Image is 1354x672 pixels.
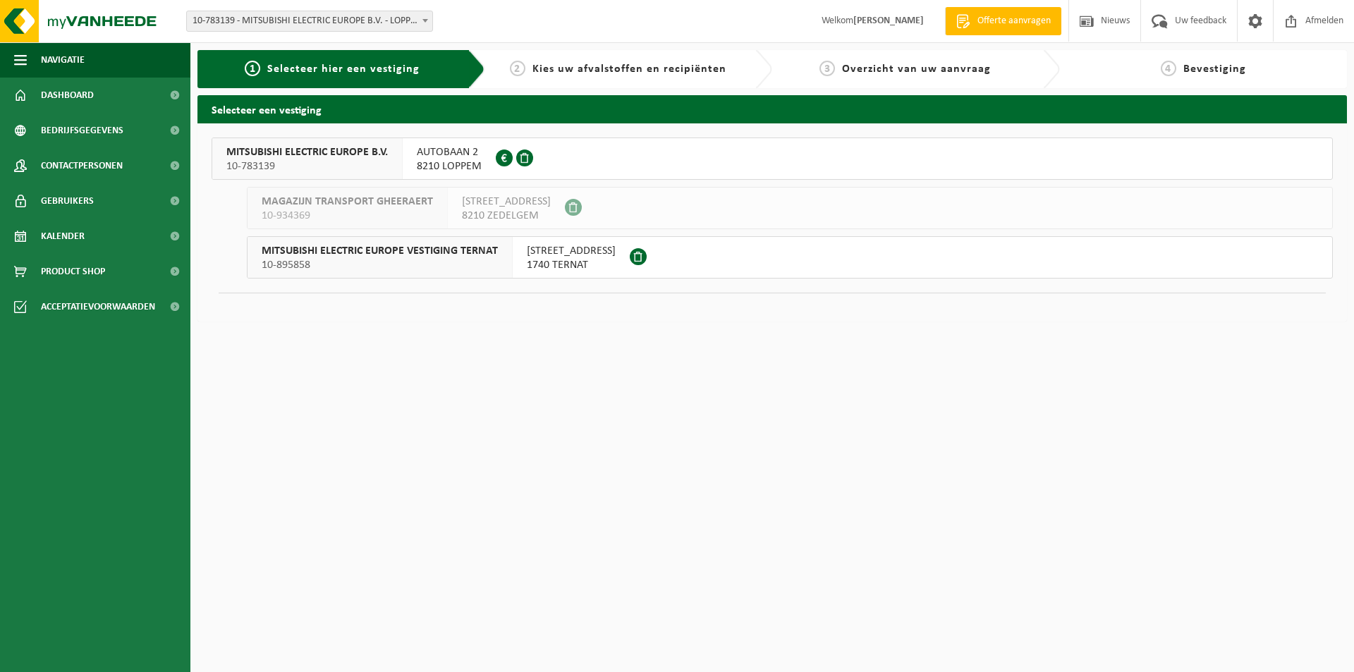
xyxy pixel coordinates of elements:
span: 10-783139 [226,159,388,173]
span: MAGAZIJN TRANSPORT GHEERAERT [262,195,433,209]
span: AUTOBAAN 2 [417,145,482,159]
span: 2 [510,61,525,76]
h2: Selecteer een vestiging [197,95,1347,123]
a: Offerte aanvragen [945,7,1061,35]
span: 10-934369 [262,209,433,223]
span: Contactpersonen [41,148,123,183]
span: Kies uw afvalstoffen en recipiënten [532,63,726,75]
span: Navigatie [41,42,85,78]
strong: [PERSON_NAME] [853,16,924,26]
span: 1 [245,61,260,76]
span: Acceptatievoorwaarden [41,289,155,324]
span: 4 [1161,61,1176,76]
span: MITSUBISHI ELECTRIC EUROPE VESTIGING TERNAT [262,244,498,258]
span: 8210 ZEDELGEM [462,209,551,223]
span: 8210 LOPPEM [417,159,482,173]
button: MITSUBISHI ELECTRIC EUROPE VESTIGING TERNAT 10-895858 [STREET_ADDRESS]1740 TERNAT [247,236,1333,279]
span: 10-783139 - MITSUBISHI ELECTRIC EUROPE B.V. - LOPPEM [186,11,433,32]
span: 10-783139 - MITSUBISHI ELECTRIC EUROPE B.V. - LOPPEM [187,11,432,31]
span: MITSUBISHI ELECTRIC EUROPE B.V. [226,145,388,159]
span: Product Shop [41,254,105,289]
span: Selecteer hier een vestiging [267,63,420,75]
button: MITSUBISHI ELECTRIC EUROPE B.V. 10-783139 AUTOBAAN 28210 LOPPEM [212,138,1333,180]
span: [STREET_ADDRESS] [462,195,551,209]
span: 1740 TERNAT [527,258,616,272]
span: Bedrijfsgegevens [41,113,123,148]
span: Bevestiging [1183,63,1246,75]
span: Kalender [41,219,85,254]
span: 3 [819,61,835,76]
span: Gebruikers [41,183,94,219]
span: Overzicht van uw aanvraag [842,63,991,75]
span: 10-895858 [262,258,498,272]
span: Dashboard [41,78,94,113]
span: [STREET_ADDRESS] [527,244,616,258]
span: Offerte aanvragen [974,14,1054,28]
